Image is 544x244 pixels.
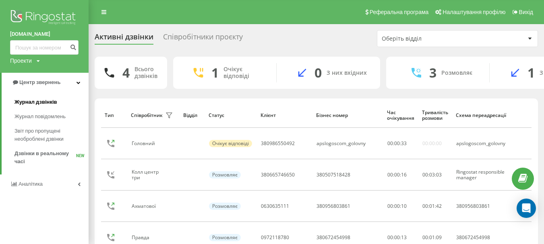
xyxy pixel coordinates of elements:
div: 00:00:16 [387,172,414,178]
div: 00:00:13 [387,235,414,240]
span: 09 [436,234,442,241]
div: Ахматової [132,203,158,209]
img: Ringostat logo [10,8,79,28]
span: Аналiтика [19,181,43,187]
div: Співробітник [131,113,163,118]
div: 4 [122,65,130,80]
div: Схема переадресації [456,113,506,118]
div: З них вхідних [327,70,367,76]
div: : : [422,235,442,240]
span: 03 [429,171,435,178]
div: 1 [527,65,535,80]
a: Дзвінки в реальному часіNEW [14,146,89,169]
div: Час очікування [387,110,414,121]
span: 00 [394,140,400,147]
a: Журнал повідомлень [14,109,89,124]
div: 380507518428 [316,172,350,178]
div: Правда [132,235,151,240]
span: 00 [422,234,428,241]
span: 00 [422,171,428,178]
div: 380986550492 [261,141,295,146]
div: apslogoscom_golovny [456,141,505,146]
div: Співробітники проєкту [163,33,243,45]
a: Журнал дзвінків [14,95,89,109]
span: Звіт про пропущені необроблені дзвінки [14,127,85,143]
span: Дзвінки в реальному часі [14,150,76,166]
div: Оберіть відділ [382,35,478,42]
span: 00 [387,140,393,147]
input: Пошук за номером [10,40,79,55]
div: Розмовляє [441,70,472,76]
div: Бізнес номер [316,113,379,118]
div: Проекти [10,57,32,65]
span: 42 [436,203,442,209]
div: Колл центр три [132,169,163,181]
div: 380672454998 [456,235,505,240]
div: : : [422,203,442,209]
a: Звіт про пропущені необроблені дзвінки [14,124,89,146]
div: Тип [105,113,123,118]
div: Розмовляє [209,203,241,210]
span: 01 [429,234,435,241]
span: 00 [422,203,428,209]
div: 0972118780 [261,235,289,240]
div: 3 [429,65,436,80]
div: Відділ [183,113,201,118]
span: 33 [401,140,407,147]
div: 0 [314,65,322,80]
div: Open Intercom Messenger [517,199,536,218]
div: Статус [209,113,253,118]
span: 03 [436,171,442,178]
div: 1 [211,65,219,80]
div: 380672454998 [316,235,350,240]
div: Очікує відповіді [223,66,264,80]
div: : : [422,172,442,178]
div: : : [387,141,407,146]
div: 0630635111 [261,203,289,209]
div: 00:00:00 [422,141,442,146]
div: 380665746650 [261,172,295,178]
a: [DOMAIN_NAME] [10,30,79,38]
span: 01 [429,203,435,209]
div: Очікує відповіді [209,140,252,147]
a: Центр звернень [2,73,89,92]
span: Вихід [519,9,533,15]
span: Журнал дзвінків [14,98,57,106]
div: Клієнт [261,113,308,118]
div: Тривалість розмови [422,110,448,121]
div: Головний [132,141,157,146]
div: 380956803861 [316,203,350,209]
div: 380956803861 [456,203,505,209]
div: Активні дзвінки [95,33,153,45]
div: Розмовляє [209,171,241,178]
span: Налаштування профілю [443,9,505,15]
span: Центр звернень [19,79,60,85]
div: Розмовляє [209,234,241,241]
span: Журнал повідомлень [14,113,66,121]
div: 00:00:10 [387,203,414,209]
div: apslogoscom_golovny [316,141,366,146]
div: Ringostat responsible manager [456,169,505,181]
div: Всього дзвінків [134,66,157,80]
span: Реферальна програма [370,9,429,15]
